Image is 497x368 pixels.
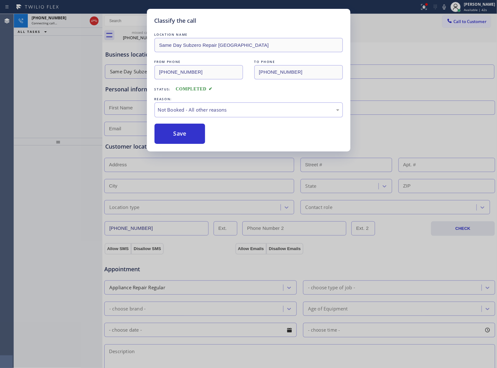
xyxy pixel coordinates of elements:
[155,16,197,25] h5: Classify the call
[155,58,243,65] div: FROM PHONE
[254,65,343,79] input: To phone
[155,87,171,91] span: Status:
[155,124,205,144] button: Save
[158,106,339,113] div: Not Booked - All other reasons
[176,87,212,91] span: COMPLETED
[155,31,343,38] div: LOCATION NAME
[155,96,343,102] div: REASON:
[155,65,243,79] input: From phone
[254,58,343,65] div: TO PHONE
